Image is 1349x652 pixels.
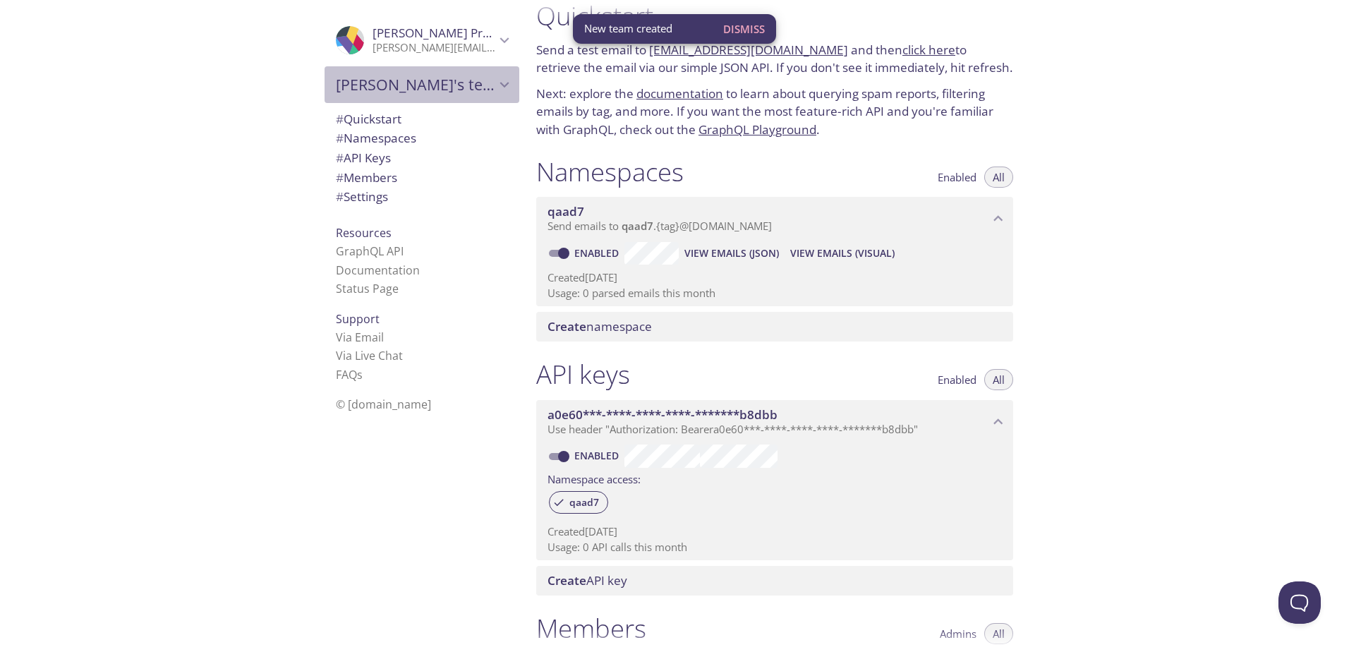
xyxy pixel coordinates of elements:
[902,42,955,58] a: click here
[679,242,785,265] button: View Emails (JSON)
[548,572,586,588] span: Create
[536,197,1013,241] div: qaad7 namespace
[548,318,652,334] span: namespace
[636,85,723,102] a: documentation
[649,42,848,58] a: [EMAIL_ADDRESS][DOMAIN_NAME]
[548,203,584,219] span: qaad7
[536,612,646,644] h1: Members
[572,246,624,260] a: Enabled
[325,128,519,148] div: Namespaces
[325,187,519,207] div: Team Settings
[336,225,392,241] span: Resources
[325,168,519,188] div: Members
[929,369,985,390] button: Enabled
[357,367,363,382] span: s
[684,245,779,262] span: View Emails (JSON)
[548,286,1002,301] p: Usage: 0 parsed emails this month
[548,270,1002,285] p: Created [DATE]
[548,524,1002,539] p: Created [DATE]
[325,17,519,64] div: Roberto Protasio
[984,623,1013,644] button: All
[373,25,516,41] span: [PERSON_NAME] Protasio
[336,188,388,205] span: Settings
[548,572,627,588] span: API key
[549,491,608,514] div: qaad7
[790,245,895,262] span: View Emails (Visual)
[698,121,816,138] a: GraphQL Playground
[336,150,391,166] span: API Keys
[336,130,344,146] span: #
[336,188,344,205] span: #
[336,169,344,186] span: #
[325,66,519,103] div: Roberto's team
[336,262,420,278] a: Documentation
[536,358,630,390] h1: API keys
[785,242,900,265] button: View Emails (Visual)
[336,367,363,382] a: FAQ
[548,468,641,488] label: Namespace access:
[584,21,672,36] span: New team created
[723,20,765,38] span: Dismiss
[548,318,586,334] span: Create
[325,109,519,129] div: Quickstart
[548,219,772,233] span: Send emails to . {tag} @[DOMAIN_NAME]
[548,540,1002,555] p: Usage: 0 API calls this month
[336,397,431,412] span: © [DOMAIN_NAME]
[572,449,624,462] a: Enabled
[536,566,1013,596] div: Create API Key
[561,496,607,509] span: qaad7
[336,330,384,345] a: Via Email
[373,41,495,55] p: [PERSON_NAME][EMAIL_ADDRESS][DOMAIN_NAME]
[622,219,653,233] span: qaad7
[929,167,985,188] button: Enabled
[984,167,1013,188] button: All
[336,150,344,166] span: #
[718,16,770,42] button: Dismiss
[336,111,344,127] span: #
[325,148,519,168] div: API Keys
[336,311,380,327] span: Support
[536,41,1013,77] p: Send a test email to and then to retrieve the email via our simple JSON API. If you don't see it ...
[336,169,397,186] span: Members
[536,312,1013,342] div: Create namespace
[336,243,404,259] a: GraphQL API
[336,75,495,95] span: [PERSON_NAME]'s team
[1278,581,1321,624] iframe: Help Scout Beacon - Open
[336,348,403,363] a: Via Live Chat
[536,85,1013,139] p: Next: explore the to learn about querying spam reports, filtering emails by tag, and more. If you...
[984,369,1013,390] button: All
[931,623,985,644] button: Admins
[336,130,416,146] span: Namespaces
[336,281,399,296] a: Status Page
[536,156,684,188] h1: Namespaces
[336,111,401,127] span: Quickstart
